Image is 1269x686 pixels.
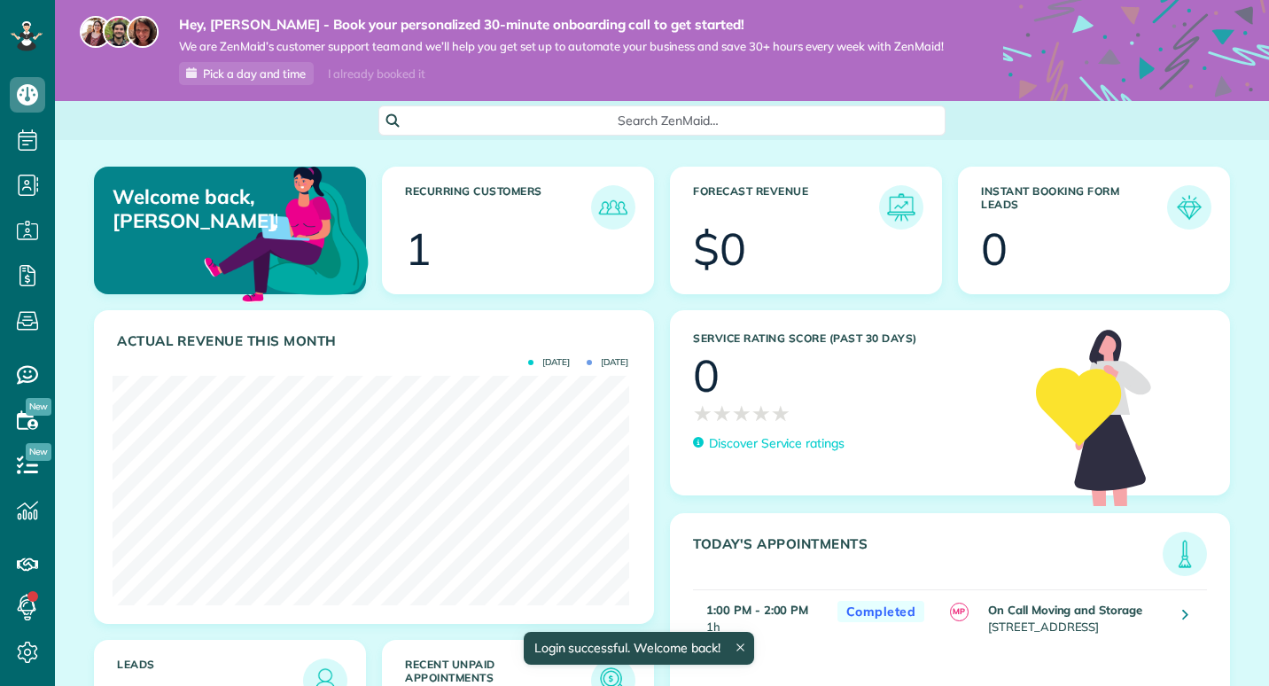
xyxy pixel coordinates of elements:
[26,443,51,461] span: New
[837,601,925,623] span: Completed
[596,190,631,225] img: icon_recurring_customers-cf858462ba22bcd05b5a5880d41d6543d210077de5bb9ebc9590e49fd87d84ed.png
[693,227,746,271] div: $0
[1172,190,1207,225] img: icon_form_leads-04211a6a04a5b2264e4ee56bc0799ec3eb69b7e499cbb523a139df1d13a81ae0.png
[693,332,1018,345] h3: Service Rating score (past 30 days)
[751,398,771,429] span: ★
[693,354,720,398] div: 0
[127,16,159,48] img: michelle-19f622bdf1676172e81f8f8fba1fb50e276960ebfe0243fe18214015130c80e4.jpg
[693,185,879,230] h3: Forecast Revenue
[950,603,969,621] span: MP
[179,39,944,54] span: We are ZenMaid’s customer support team and we’ll help you get set up to automate your business an...
[200,146,372,318] img: dashboard_welcome-42a62b7d889689a78055ac9021e634bf52bae3f8056760290aed330b23ab8690.png
[981,227,1008,271] div: 0
[706,603,808,617] strong: 1:00 PM - 2:00 PM
[981,185,1167,230] h3: Instant Booking Form Leads
[203,66,306,81] span: Pick a day and time
[26,398,51,416] span: New
[693,589,829,644] td: 1h
[179,16,944,34] strong: Hey, [PERSON_NAME] - Book your personalized 30-minute onboarding call to get started!
[103,16,135,48] img: jorge-587dff0eeaa6aab1f244e6dc62b8924c3b6ad411094392a53c71c6c4a576187d.jpg
[693,434,845,453] a: Discover Service ratings
[988,603,1142,617] strong: On Call Moving and Storage
[528,358,570,367] span: [DATE]
[771,398,790,429] span: ★
[405,227,432,271] div: 1
[693,398,712,429] span: ★
[80,16,112,48] img: maria-72a9807cf96188c08ef61303f053569d2e2a8a1cde33d635c8a3ac13582a053d.jpg
[405,185,591,230] h3: Recurring Customers
[317,63,435,85] div: I already booked it
[117,333,635,349] h3: Actual Revenue this month
[1167,536,1203,572] img: icon_todays_appointments-901f7ab196bb0bea1936b74009e4eb5ffbc2d2711fa7634e0d609ed5ef32b18b.png
[732,398,751,429] span: ★
[884,190,919,225] img: icon_forecast_revenue-8c13a41c7ed35a8dcfafea3cbb826a0462acb37728057bba2d056411b612bbbe.png
[523,632,753,665] div: Login successful. Welcome back!
[113,185,277,232] p: Welcome back, [PERSON_NAME]!
[984,589,1170,644] td: [STREET_ADDRESS]
[179,62,314,85] a: Pick a day and time
[709,434,845,453] p: Discover Service ratings
[712,398,732,429] span: ★
[693,536,1163,576] h3: Today's Appointments
[587,358,628,367] span: [DATE]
